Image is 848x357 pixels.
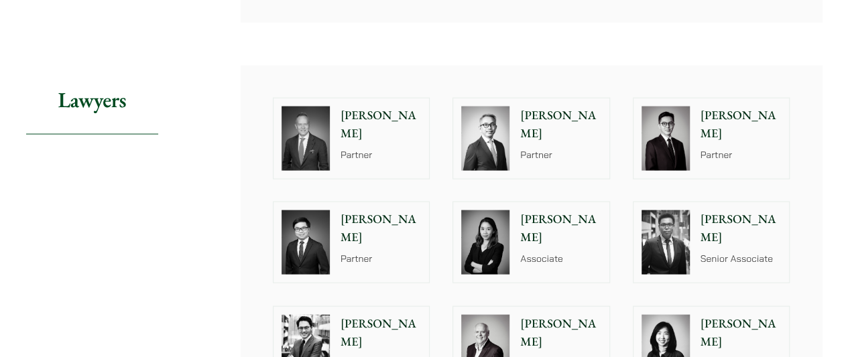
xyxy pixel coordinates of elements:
p: Partner [341,148,422,162]
p: Senior Associate [701,252,782,266]
a: [PERSON_NAME] Partner [452,98,610,180]
p: [PERSON_NAME] [701,106,782,143]
p: [PERSON_NAME] [520,106,601,143]
p: Associate [520,252,601,266]
a: [PERSON_NAME] Partner [273,202,430,283]
a: [PERSON_NAME] Senior Associate [633,202,790,283]
p: [PERSON_NAME] [341,210,422,246]
a: [PERSON_NAME] Partner [273,98,430,180]
p: [PERSON_NAME] [520,210,601,246]
a: [PERSON_NAME] Associate [452,202,610,283]
p: [PERSON_NAME] [701,210,782,246]
h2: Lawyers [26,66,158,135]
p: Partner [701,148,782,162]
p: Partner [520,148,601,162]
a: [PERSON_NAME] Partner [633,98,790,180]
p: Partner [341,252,422,266]
p: [PERSON_NAME] [341,106,422,143]
p: [PERSON_NAME] [520,315,601,351]
p: [PERSON_NAME] [701,315,782,351]
p: [PERSON_NAME] [341,315,422,351]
